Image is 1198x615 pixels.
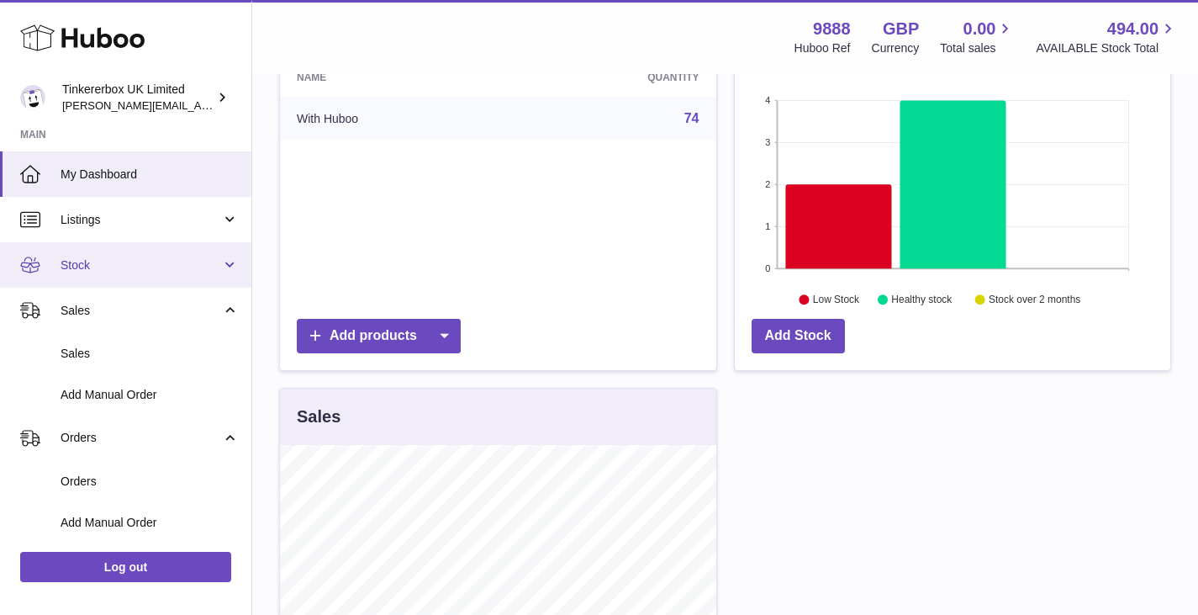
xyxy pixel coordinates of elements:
[1036,40,1178,56] span: AVAILABLE Stock Total
[297,319,461,353] a: Add products
[752,319,845,353] a: Add Stock
[61,346,239,362] span: Sales
[61,167,239,183] span: My Dashboard
[872,40,920,56] div: Currency
[61,212,221,228] span: Listings
[61,257,221,273] span: Stock
[61,430,221,446] span: Orders
[20,552,231,582] a: Log out
[765,263,770,273] text: 0
[813,18,851,40] strong: 9888
[20,85,45,110] img: stephen.chan@tinkererbox.co.uk
[765,137,770,147] text: 3
[61,303,221,319] span: Sales
[812,294,859,305] text: Low Stock
[989,294,1080,305] text: Stock over 2 months
[794,40,851,56] div: Huboo Ref
[883,18,919,40] strong: GBP
[1036,18,1178,56] a: 494.00 AVAILABLE Stock Total
[297,406,340,428] h3: Sales
[62,82,214,114] div: Tinkererbox UK Limited
[765,179,770,189] text: 2
[940,40,1015,56] span: Total sales
[891,294,953,305] text: Healthy stock
[765,221,770,231] text: 1
[963,18,996,40] span: 0.00
[280,58,510,97] th: Name
[510,58,716,97] th: Quantity
[765,95,770,105] text: 4
[61,474,239,490] span: Orders
[1107,18,1158,40] span: 494.00
[61,515,239,531] span: Add Manual Order
[62,98,427,112] span: [PERSON_NAME][EMAIL_ADDRESS][PERSON_NAME][DOMAIN_NAME]
[61,387,239,403] span: Add Manual Order
[940,18,1015,56] a: 0.00 Total sales
[280,97,510,140] td: With Huboo
[684,111,699,125] a: 74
